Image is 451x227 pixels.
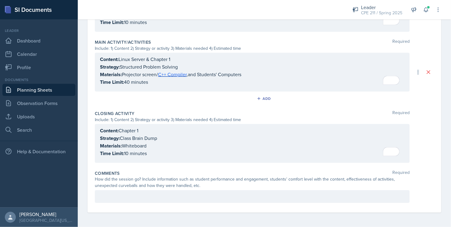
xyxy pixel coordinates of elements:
[100,56,405,86] div: To enrich screen reader interactions, please activate Accessibility in Grammarly extension settings
[392,110,410,117] span: Required
[100,56,119,63] strong: Content:
[2,28,75,33] div: Leader
[2,145,75,158] div: Help & Documentation
[100,127,405,157] div: To enrich screen reader interactions, please activate Accessibility in Grammarly extension settings
[100,71,122,78] strong: Materials:
[95,117,410,123] div: Include: 1) Content 2) Strategy or activity 3) Materials needed 4) Estimated time
[95,170,120,176] label: Comments
[361,10,402,16] div: CPE 211 / Spring 2025
[100,134,405,142] p: Class Brain Dump
[361,4,402,11] div: Leader
[2,48,75,60] a: Calendar
[2,84,75,96] a: Planning Sheets
[2,35,75,47] a: Dashboard
[100,78,405,86] p: 40 minutes
[95,45,410,52] div: Include: 1) Content 2) Strategy or activity 3) Materials needed 4) Estimated time
[100,127,405,134] p: Chapter 1
[100,19,405,26] p: 10 minutes
[100,150,124,157] strong: Time Limit:
[100,142,122,149] strong: Materials:
[2,77,75,83] div: Documents
[19,217,73,223] div: [GEOGRAPHIC_DATA][US_STATE] in [GEOGRAPHIC_DATA]
[19,211,73,217] div: [PERSON_NAME]
[255,94,274,103] button: Add
[100,71,405,78] p: Projector screen/ and Students' Computers
[392,170,410,176] span: Required
[158,71,187,78] a: C++ Compiler
[2,61,75,73] a: Profile
[258,96,271,101] div: Add
[100,135,120,142] strong: Strategy:
[100,63,120,70] strong: Strategy:
[100,127,119,134] strong: Content:
[100,142,405,150] p: Whiteboard
[95,176,410,189] div: How did the session go? Include information such as student performance and engagement, students'...
[100,79,124,86] strong: Time Limit:
[158,71,188,78] u: ,
[95,39,151,45] label: Main Activity/Activities
[100,150,405,157] p: 10 minutes
[2,97,75,109] a: Observation Forms
[95,110,135,117] label: Closing Activity
[2,124,75,136] a: Search
[392,39,410,45] span: Required
[2,110,75,123] a: Uploads
[100,56,405,63] p: Linux Server & Chapter 1
[100,19,124,26] strong: Time Limit:
[100,63,405,71] p: Structured Problem Solving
